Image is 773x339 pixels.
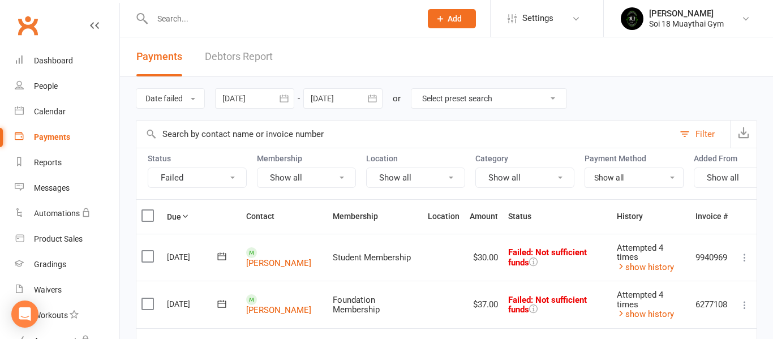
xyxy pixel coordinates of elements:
[246,258,311,268] a: [PERSON_NAME]
[34,158,62,167] div: Reports
[690,200,733,233] th: Invoice #
[617,309,674,319] a: show history
[475,154,574,163] label: Category
[15,99,119,125] a: Calendar
[674,121,730,148] button: Filter
[617,243,663,263] span: Attempted 4 times
[393,92,401,105] div: or
[241,200,328,233] th: Contact
[148,154,247,163] label: Status
[423,200,465,233] th: Location
[34,81,58,91] div: People
[148,168,247,188] button: Failed
[465,200,503,233] th: Amount
[366,168,465,188] button: Show all
[11,301,38,328] div: Open Intercom Messenger
[167,295,219,312] div: [DATE]
[149,11,413,27] input: Search...
[34,209,80,218] div: Automations
[15,74,119,99] a: People
[136,88,205,109] button: Date failed
[649,19,724,29] div: Soi 18 Muaythai Gym
[34,56,73,65] div: Dashboard
[136,37,182,76] button: Payments
[162,200,241,233] th: Due
[333,295,380,315] span: Foundation Membership
[448,14,462,23] span: Add
[15,150,119,175] a: Reports
[585,154,684,163] label: Payment Method
[15,252,119,277] a: Gradings
[15,175,119,201] a: Messages
[15,226,119,252] a: Product Sales
[15,303,119,328] a: Workouts
[257,168,356,188] button: Show all
[428,9,476,28] button: Add
[34,132,70,141] div: Payments
[621,7,643,30] img: thumb_image1716960047.png
[617,262,674,272] a: show history
[612,200,690,233] th: History
[136,50,182,62] span: Payments
[15,48,119,74] a: Dashboard
[246,305,311,315] a: [PERSON_NAME]
[508,247,587,268] span: Failed
[333,252,411,263] span: Student Membership
[34,183,70,192] div: Messages
[522,6,553,31] span: Settings
[136,121,674,148] input: Search by contact name or invoice number
[366,154,465,163] label: Location
[257,154,356,163] label: Membership
[15,125,119,150] a: Payments
[205,37,273,76] a: Debtors Report
[328,200,423,233] th: Membership
[34,234,83,243] div: Product Sales
[695,127,715,141] div: Filter
[465,234,503,281] td: $30.00
[34,311,68,320] div: Workouts
[503,200,612,233] th: Status
[15,277,119,303] a: Waivers
[15,201,119,226] a: Automations
[508,295,587,315] span: : Not sufficient funds
[508,295,587,315] span: Failed
[475,168,574,188] button: Show all
[34,260,66,269] div: Gradings
[167,248,219,265] div: [DATE]
[34,107,66,116] div: Calendar
[34,285,62,294] div: Waivers
[649,8,724,19] div: [PERSON_NAME]
[14,11,42,40] a: Clubworx
[690,234,733,281] td: 9940969
[465,281,503,328] td: $37.00
[617,290,663,310] span: Attempted 4 times
[508,247,587,268] span: : Not sufficient funds
[690,281,733,328] td: 6277108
